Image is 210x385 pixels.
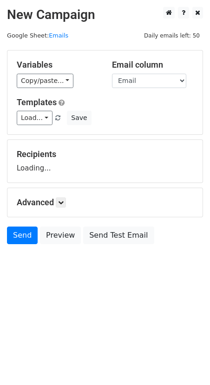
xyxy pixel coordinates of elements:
span: Daily emails left: 50 [141,31,203,41]
small: Google Sheet: [7,32,68,39]
a: Emails [49,32,68,39]
a: Copy/paste... [17,74,73,88]
h2: New Campaign [7,7,203,23]
a: Send Test Email [83,227,154,244]
a: Daily emails left: 50 [141,32,203,39]
h5: Advanced [17,197,193,208]
button: Save [67,111,91,125]
h5: Variables [17,60,98,70]
a: Send [7,227,38,244]
h5: Email column [112,60,193,70]
div: Loading... [17,149,193,173]
a: Templates [17,97,57,107]
h5: Recipients [17,149,193,159]
a: Preview [40,227,81,244]
a: Load... [17,111,52,125]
